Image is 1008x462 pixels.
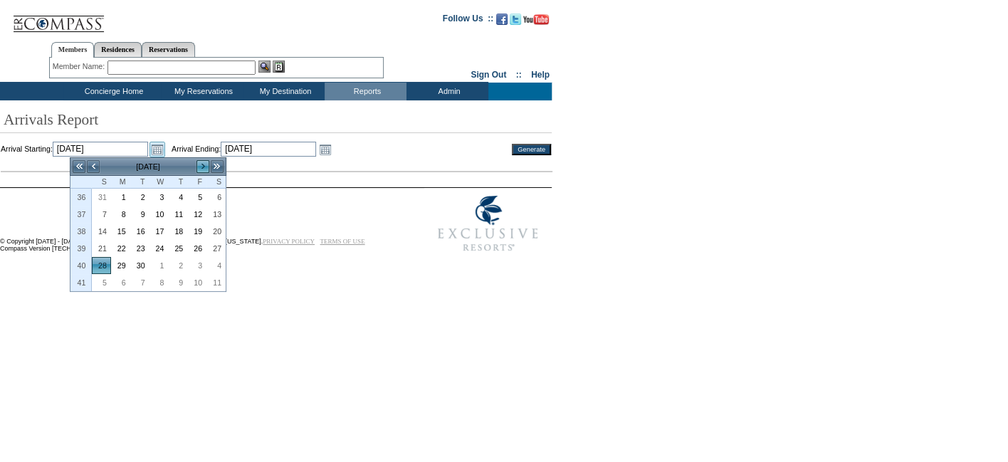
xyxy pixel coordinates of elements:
[92,223,111,240] td: Sunday, September 14, 2025
[168,176,187,189] th: Thursday
[92,176,111,189] th: Sunday
[169,224,187,239] a: 18
[169,241,187,256] a: 25
[112,258,130,273] a: 29
[70,189,92,206] th: 36
[150,224,168,239] a: 17
[93,224,110,239] a: 14
[1,142,493,157] td: Arrival Starting: Arrival Ending:
[130,223,149,240] td: Tuesday, September 16, 2025
[70,223,92,240] th: 38
[70,257,92,274] th: 40
[258,61,271,73] img: View
[94,42,142,57] a: Residences
[53,61,107,73] div: Member Name:
[168,274,187,291] td: Thursday, October 09, 2025
[207,206,225,222] a: 13
[317,142,333,157] a: Open the calendar popup.
[263,238,315,245] a: PRIVACY POLICY
[149,274,169,291] td: Wednesday, October 08, 2025
[86,159,100,174] a: <
[142,42,195,57] a: Reservations
[187,240,206,257] td: Friday, September 26, 2025
[531,70,550,80] a: Help
[150,258,168,273] a: 1
[111,223,130,240] td: Monday, September 15, 2025
[51,42,95,58] a: Members
[187,257,206,274] td: Friday, October 03, 2025
[196,159,210,174] a: >
[92,206,111,223] td: Sunday, September 07, 2025
[63,83,161,100] td: Concierge Home
[112,241,130,256] a: 22
[206,189,226,206] td: Saturday, September 06, 2025
[130,257,149,274] td: Tuesday, September 30, 2025
[150,206,168,222] a: 10
[206,206,226,223] td: Saturday, September 13, 2025
[130,189,149,206] td: Tuesday, September 02, 2025
[516,70,522,80] span: ::
[206,223,226,240] td: Saturday, September 20, 2025
[93,241,110,256] a: 21
[523,18,549,26] a: Subscribe to our YouTube Channel
[70,274,92,291] th: 41
[150,275,168,290] a: 8
[150,189,168,205] a: 3
[111,240,130,257] td: Monday, September 22, 2025
[130,274,149,291] td: Tuesday, October 07, 2025
[187,206,206,223] td: Friday, September 12, 2025
[207,258,225,273] a: 4
[70,240,92,257] th: 39
[168,206,187,223] td: Thursday, September 11, 2025
[150,241,168,256] a: 24
[169,258,187,273] a: 2
[169,275,187,290] a: 9
[131,206,149,222] a: 9
[523,14,549,25] img: Subscribe to our YouTube Channel
[273,61,285,73] img: Reservations
[131,241,149,256] a: 23
[510,18,521,26] a: Follow us on Twitter
[188,224,206,239] a: 19
[130,206,149,223] td: Tuesday, September 09, 2025
[112,206,130,222] a: 8
[169,189,187,205] a: 4
[188,258,206,273] a: 3
[206,257,226,274] td: Saturday, October 04, 2025
[187,223,206,240] td: Friday, September 19, 2025
[207,241,225,256] a: 27
[206,274,226,291] td: Saturday, October 11, 2025
[149,206,169,223] td: Wednesday, September 10, 2025
[325,83,406,100] td: Reports
[187,274,206,291] td: Friday, October 10, 2025
[207,189,225,205] a: 6
[111,257,130,274] td: Monday, September 29, 2025
[100,159,196,174] td: [DATE]
[112,275,130,290] a: 6
[149,223,169,240] td: Wednesday, September 17, 2025
[92,240,111,257] td: Sunday, September 21, 2025
[188,241,206,256] a: 26
[168,257,187,274] td: Thursday, October 02, 2025
[12,4,105,33] img: Compass Home
[92,274,111,291] td: Sunday, October 05, 2025
[169,206,187,222] a: 11
[207,275,225,290] a: 11
[111,189,130,206] td: Monday, September 01, 2025
[496,18,508,26] a: Become our fan on Facebook
[149,176,169,189] th: Wednesday
[93,189,110,205] a: 31
[93,206,110,222] a: 7
[111,176,130,189] th: Monday
[149,257,169,274] td: Wednesday, October 01, 2025
[206,176,226,189] th: Saturday
[243,83,325,100] td: My Destination
[111,206,130,223] td: Monday, September 08, 2025
[168,240,187,257] td: Thursday, September 25, 2025
[168,189,187,206] td: Thursday, September 04, 2025
[93,258,110,273] a: 28
[149,240,169,257] td: Wednesday, September 24, 2025
[210,159,224,174] a: >>
[161,83,243,100] td: My Reservations
[187,189,206,206] td: Friday, September 05, 2025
